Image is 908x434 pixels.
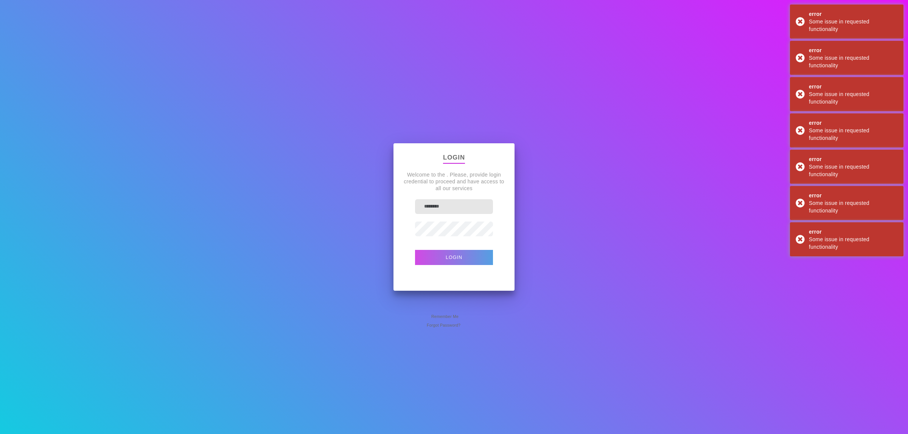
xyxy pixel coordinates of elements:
div: error [809,192,898,199]
span: Forgot Password? [427,321,460,329]
div: Some issue in requested functionality [809,90,898,105]
div: error [809,119,898,127]
span: Remember Me [431,313,459,320]
div: Some issue in requested functionality [809,163,898,178]
div: Some issue in requested functionality [809,236,898,251]
div: error [809,228,898,236]
div: error [809,155,898,163]
div: Some issue in requested functionality [809,199,898,214]
div: Some issue in requested functionality [809,54,898,69]
div: Some issue in requested functionality [809,18,898,33]
p: Welcome to the . Please, provide login credential to proceed and have access to all our services [403,171,505,192]
div: error [809,10,898,18]
p: Login [443,152,465,164]
div: error [809,83,898,90]
div: Some issue in requested functionality [809,127,898,142]
div: error [809,46,898,54]
button: Login [415,250,493,265]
